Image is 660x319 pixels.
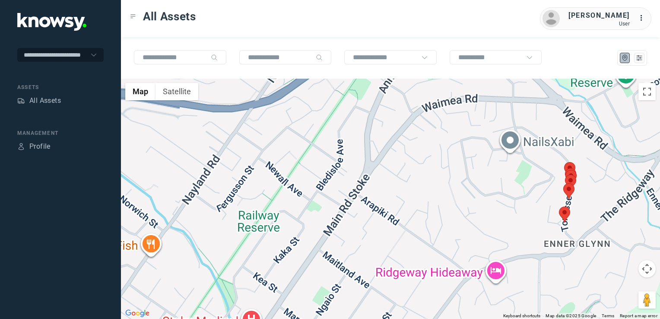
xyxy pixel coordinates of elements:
div: Toggle Menu [130,13,136,19]
div: [PERSON_NAME] [568,10,630,21]
a: Terms [602,313,615,318]
div: Profile [29,141,51,152]
div: Search [211,54,218,61]
div: All Assets [29,96,61,106]
div: Management [17,129,104,137]
div: Assets [17,83,104,91]
div: Assets [17,97,25,105]
img: Application Logo [17,13,86,31]
button: Show street map [125,83,155,100]
button: Keyboard shortcuts [503,313,540,319]
button: Show satellite imagery [155,83,198,100]
tspan: ... [639,15,647,21]
div: User [568,21,630,27]
span: All Assets [143,9,196,24]
div: : [638,13,649,25]
a: Open this area in Google Maps (opens a new window) [123,308,152,319]
a: AssetsAll Assets [17,96,61,106]
button: Map camera controls [638,260,656,278]
div: List [635,54,643,62]
a: ProfileProfile [17,141,51,152]
div: Search [316,54,323,61]
img: avatar.png [543,10,560,27]
div: : [638,13,649,23]
div: Map [621,54,629,62]
button: Drag Pegman onto the map to open Street View [638,291,656,309]
img: Google [123,308,152,319]
button: Toggle fullscreen view [638,83,656,100]
div: Profile [17,143,25,150]
span: Map data ©2025 Google [546,313,596,318]
a: Report a map error [620,313,657,318]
